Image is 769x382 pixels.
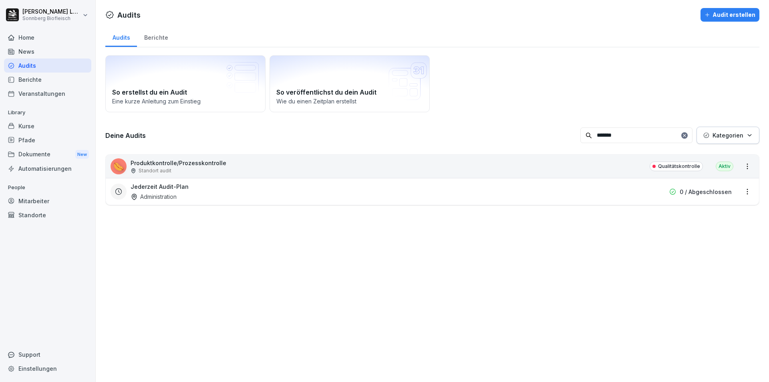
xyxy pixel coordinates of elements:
div: Dokumente [4,147,91,162]
button: Kategorien [697,127,759,144]
p: Wie du einen Zeitplan erstellst [276,97,423,105]
h3: Jederzeit Audit-Plan [131,182,189,191]
a: Einstellungen [4,362,91,376]
p: 0 / Abgeschlossen [680,188,732,196]
p: Qualitätskontrolle [658,163,700,170]
a: Automatisierungen [4,162,91,176]
a: Mitarbeiter [4,194,91,208]
a: Berichte [4,73,91,87]
p: Standort audit [139,167,171,174]
a: Audits [105,26,137,47]
div: 🌭 [111,158,127,174]
p: Sonnberg Biofleisch [22,16,81,21]
div: Audit erstellen [705,10,755,19]
h1: Audits [117,10,141,20]
p: Eine kurze Anleitung zum Einstieg [112,97,259,105]
div: Administration [131,192,177,201]
p: Produktkontrolle/Prozesskontrolle [131,159,226,167]
button: Audit erstellen [701,8,759,22]
p: [PERSON_NAME] Lumetsberger [22,8,81,15]
a: Standorte [4,208,91,222]
div: Support [4,348,91,362]
div: Aktiv [716,162,733,171]
a: DokumenteNew [4,147,91,162]
a: So veröffentlichst du dein AuditWie du einen Zeitplan erstellst [270,55,430,112]
div: New [75,150,89,159]
p: Kategorien [713,131,743,139]
a: Audits [4,59,91,73]
a: Berichte [137,26,175,47]
a: News [4,44,91,59]
h2: So veröffentlichst du dein Audit [276,87,423,97]
a: Kurse [4,119,91,133]
a: So erstellst du ein AuditEine kurze Anleitung zum Einstieg [105,55,266,112]
p: People [4,181,91,194]
a: Veranstaltungen [4,87,91,101]
h3: Deine Audits [105,131,576,140]
a: Pfade [4,133,91,147]
h2: So erstellst du ein Audit [112,87,259,97]
p: Library [4,106,91,119]
a: Home [4,30,91,44]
